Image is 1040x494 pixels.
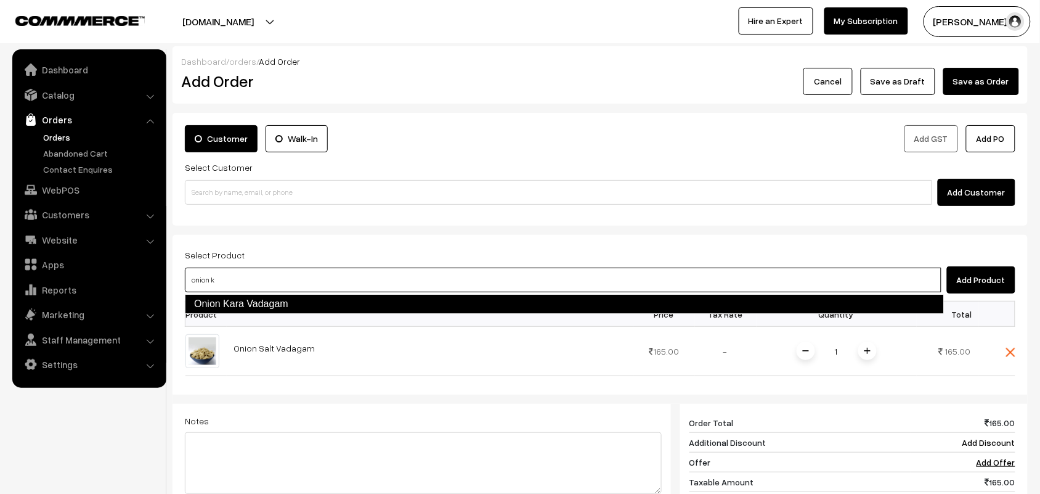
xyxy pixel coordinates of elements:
a: Orders [40,131,162,144]
a: Settings [15,353,162,376]
label: Customer [185,125,258,152]
img: user [1006,12,1025,31]
button: Save as Order [943,68,1019,95]
img: minus [803,348,809,354]
td: 165.00 [911,472,1015,492]
a: Dashboard [181,56,226,67]
label: Notes [185,414,209,427]
input: Search by name, email, or phone [185,180,932,205]
a: Orders [15,109,162,131]
a: Reports [15,279,162,301]
label: Select Product [185,249,245,261]
span: 165.00 [945,346,971,356]
button: Add Customer [938,179,1015,206]
a: Staff Management [15,329,162,351]
img: COMMMERCE [15,16,145,25]
a: Onion Kara Vadagam [185,294,944,314]
a: Website [15,229,162,251]
td: Additional Discount [689,433,911,453]
a: My Subscription [824,7,908,35]
a: Dashboard [15,59,162,81]
a: Contact Enquires [40,163,162,176]
th: Product [185,302,227,327]
a: Abandoned Cart [40,147,162,160]
a: Hire an Expert [739,7,813,35]
a: Apps [15,253,162,276]
td: Taxable Amount [689,472,911,492]
img: close [1006,348,1015,357]
label: Select Customer [185,161,253,174]
h2: Add Order [181,72,448,91]
a: Add Discount [962,437,1015,448]
td: Offer [689,453,911,472]
div: / / [181,55,1019,68]
a: WebPOS [15,179,162,201]
button: Cancel [803,68,853,95]
a: Onion Salt Vadagam [234,343,315,353]
a: orders [229,56,256,67]
a: Add Offer [977,457,1015,467]
a: Customers [15,204,162,226]
button: Add GST [904,125,958,152]
a: Marketing [15,303,162,326]
th: Tax Rate [695,302,757,327]
td: 165.00 [911,413,1015,433]
button: Add Product [947,266,1015,294]
button: [DOMAIN_NAME] [139,6,297,37]
button: [PERSON_NAME] s… [924,6,1031,37]
a: COMMMERCE [15,12,123,27]
img: plusI [864,348,871,354]
button: Save as Draft [861,68,935,95]
input: Type and Search [185,268,941,292]
td: 165.00 [633,327,695,376]
th: Total [917,302,978,327]
a: Catalog [15,84,162,106]
span: - [723,346,728,356]
button: Add PO [966,125,1015,152]
th: Quantity [757,302,917,327]
label: Walk-In [266,125,328,152]
th: Price [633,302,695,327]
img: Onion Vathal Web.jpg [185,334,219,368]
td: Order Total [689,413,911,433]
span: Add Order [259,56,300,67]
